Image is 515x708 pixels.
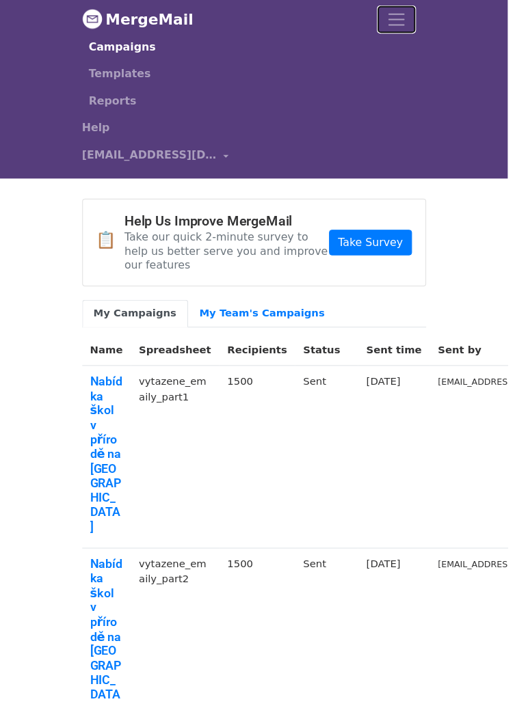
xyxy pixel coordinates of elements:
a: My Campaigns [83,304,191,332]
iframe: Chat Widget [447,642,515,708]
a: Templates [90,62,421,89]
button: Toggle navigation [383,6,421,33]
span: [EMAIL_ADDRESS][DOMAIN_NAME] [83,149,220,165]
a: [EMAIL_ADDRESS][DOMAIN_NAME] [83,144,421,176]
td: Sent [300,371,364,556]
h4: Help Us Improve MergeMail [127,216,334,232]
td: vytazene_emaily_part1 [133,371,222,556]
th: Spreadsheet [133,339,222,371]
a: My Team's Campaigns [191,304,341,332]
a: Help [83,116,421,144]
th: Name [83,339,133,371]
a: Nabídka škol v přírodě na [GEOGRAPHIC_DATA] [92,379,124,542]
a: [DATE] [371,381,406,393]
a: Campaigns [90,34,421,62]
a: MergeMail [83,5,196,34]
span: 📋 [98,234,127,254]
a: Take Survey [334,233,417,259]
th: Status [300,339,364,371]
a: Reports [90,89,421,116]
img: MergeMail logo [83,9,104,29]
td: 1500 [222,371,300,556]
p: Take our quick 2-minute survey to help us better serve you and improve our features [127,233,334,276]
div: Widget pro chat [447,642,515,708]
th: Recipients [222,339,300,371]
a: [DATE] [371,566,406,578]
th: Sent time [363,339,436,371]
